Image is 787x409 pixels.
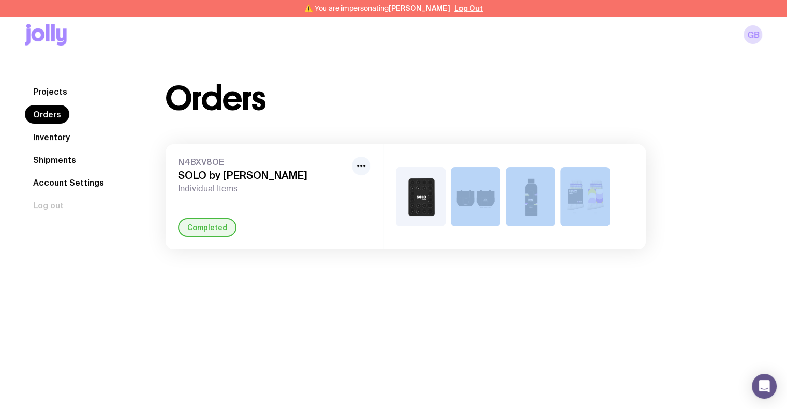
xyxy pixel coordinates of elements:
div: Open Intercom Messenger [752,374,777,399]
a: Orders [25,105,69,124]
span: N4BXV8OE [178,157,348,167]
a: Projects [25,82,76,101]
span: Individual Items [178,184,348,194]
a: Inventory [25,128,78,146]
span: [PERSON_NAME] [389,4,450,12]
button: Log out [25,196,72,215]
h3: SOLO by [PERSON_NAME] [178,169,348,181]
h1: Orders [166,82,265,115]
a: Shipments [25,150,84,169]
div: Completed [178,218,236,237]
a: GB [744,25,762,44]
span: ⚠️ You are impersonating [304,4,450,12]
a: Account Settings [25,173,112,192]
button: Log Out [454,4,483,12]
